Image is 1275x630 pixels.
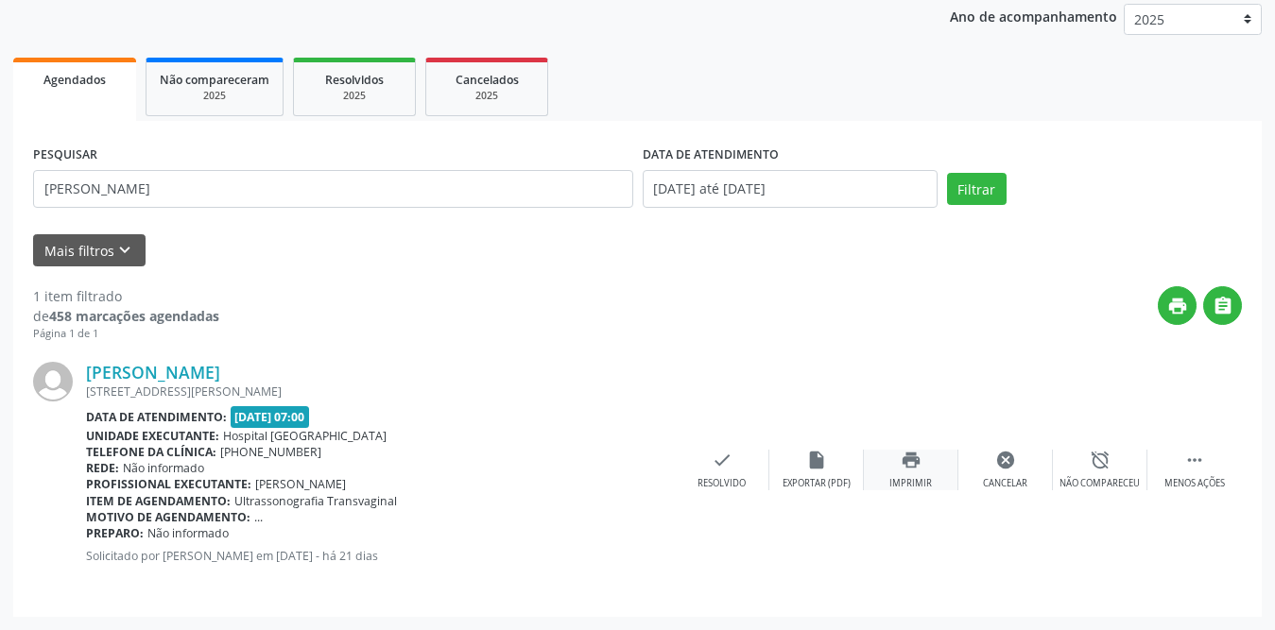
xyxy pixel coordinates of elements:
button: Mais filtroskeyboard_arrow_down [33,234,146,267]
div: [STREET_ADDRESS][PERSON_NAME] [86,383,675,400]
i: print [1167,296,1188,316]
button:  [1203,286,1242,325]
span: Cancelados [456,72,519,88]
div: 1 item filtrado [33,286,219,306]
div: Não compareceu [1060,477,1140,490]
b: Item de agendamento: [86,493,231,509]
span: [PHONE_NUMBER] [220,444,321,460]
span: ... [254,509,263,525]
i:  [1184,450,1205,470]
input: Selecione um intervalo [643,170,938,208]
i: check [712,450,732,470]
div: Exportar (PDF) [783,477,851,490]
b: Data de atendimento: [86,409,227,425]
a: [PERSON_NAME] [86,362,220,383]
span: Agendados [43,72,106,88]
strong: 458 marcações agendadas [49,307,219,325]
p: Solicitado por [PERSON_NAME] em [DATE] - há 21 dias [86,548,675,564]
span: Não compareceram [160,72,269,88]
button: Filtrar [947,173,1007,205]
input: Nome, CNS [33,170,633,208]
img: img [33,362,73,401]
i: insert_drive_file [806,450,827,470]
label: DATA DE ATENDIMENTO [643,141,779,170]
button: print [1158,286,1197,325]
div: Resolvido [698,477,746,490]
i: cancel [995,450,1016,470]
b: Rede: [86,460,119,476]
span: Não informado [147,525,229,541]
span: Resolvidos [325,72,384,88]
span: Ultrassonografia Transvaginal [234,493,397,509]
i: keyboard_arrow_down [114,240,135,261]
i: alarm_off [1090,450,1111,470]
div: Cancelar [983,477,1027,490]
div: 2025 [439,89,534,103]
i:  [1213,296,1233,316]
b: Telefone da clínica: [86,444,216,460]
p: Ano de acompanhamento [950,4,1117,27]
div: de [33,306,219,326]
span: Hospital [GEOGRAPHIC_DATA] [223,428,387,444]
label: PESQUISAR [33,141,97,170]
b: Motivo de agendamento: [86,509,250,525]
div: Página 1 de 1 [33,326,219,342]
b: Unidade executante: [86,428,219,444]
span: [DATE] 07:00 [231,406,310,428]
span: Não informado [123,460,204,476]
div: Menos ações [1164,477,1225,490]
div: 2025 [307,89,402,103]
div: 2025 [160,89,269,103]
b: Preparo: [86,525,144,541]
i: print [901,450,922,470]
span: [PERSON_NAME] [255,476,346,492]
div: Imprimir [889,477,932,490]
b: Profissional executante: [86,476,251,492]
